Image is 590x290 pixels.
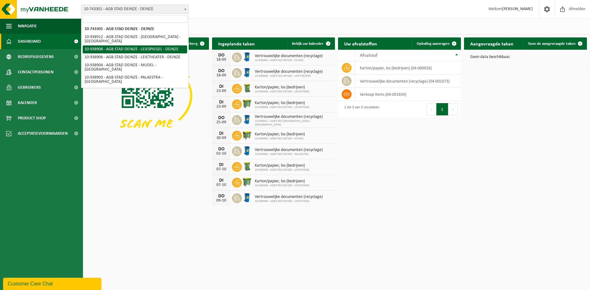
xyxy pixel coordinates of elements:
[83,53,187,61] li: 10-938906 - AGB STAD DEINZE - LEIETHEATER - DEINZE
[215,53,227,58] div: DO
[470,55,581,59] p: Geen data beschikbaar.
[83,61,187,74] li: 10-938904 - AGB STAD DEINZE - MUDEL - [GEOGRAPHIC_DATA]
[212,37,261,49] h2: Ingeplande taken
[3,276,103,290] iframe: chat widget
[215,58,227,62] div: 18-09
[18,18,37,34] span: Navigatie
[242,177,252,187] img: WB-0770-HPE-GN-51
[255,69,323,74] span: Vertrouwelijke documenten (recyclage)
[255,132,305,137] span: Karton/papier, los (bedrijven)
[18,49,54,64] span: Bedrijfsgegevens
[184,42,198,46] span: Verberg
[81,5,189,14] span: 10-743301 - AGB STAD DEINZE - DEINZE
[255,54,323,59] span: Vertrouwelijke documenten (recyclage)
[255,199,323,203] span: 10-938908 - AGB STAD DEINZE - LEIESPIEGEL
[255,74,323,78] span: 10-938906 - AGB STAD DEINZE - LEIETHEATER
[215,167,227,172] div: 07-10
[215,162,227,167] div: DI
[355,75,461,88] td: vertrouwelijke documenten (recyclage) (04-001073)
[502,7,533,11] strong: [PERSON_NAME]
[215,178,227,183] div: DI
[215,136,227,140] div: 30-09
[215,183,227,187] div: 07-10
[417,42,450,46] span: Ophaling aanvragen
[179,37,208,50] button: Verberg
[255,101,310,106] span: Karton/papier, los (bedrijven)
[18,34,41,49] span: Dashboard
[355,88,461,101] td: verkoop items (04-001834)
[81,5,188,14] span: 10-743301 - AGB STAD DEINZE - DEINZE
[215,89,227,93] div: 23-09
[436,103,448,115] button: 1
[242,52,252,62] img: WB-0240-HPE-BE-09
[255,106,310,109] span: 10-938908 - AGB STAD DEINZE - LEIESPIEGEL
[464,37,520,49] h2: Aangevraagde taken
[215,120,227,125] div: 25-09
[255,59,323,62] span: 10-938904 - AGB STAD DEINZE - MUDEL
[341,102,379,116] div: 1 tot 3 van 3 resultaten
[242,192,252,203] img: WB-0240-HPE-BE-09
[83,25,187,33] li: 10-743301 - AGB STAD DEINZE - DEINZE
[215,84,227,89] div: DI
[18,64,53,80] span: Contactpersonen
[18,110,46,126] span: Product Shop
[18,80,41,95] span: Gebruikers
[242,114,252,125] img: WB-0240-HPE-BE-09
[355,61,461,75] td: karton/papier, los (bedrijven) (04-000026)
[215,68,227,73] div: DO
[215,131,227,136] div: DI
[215,152,227,156] div: 02-10
[242,130,252,140] img: WB-1100-HPE-GN-50
[255,137,305,141] span: 10-938904 - AGB STAD DEINZE - MUDEL
[528,42,576,46] span: Toon de aangevraagde taken
[83,45,187,53] li: 10-938908 - AGB STAD DEINZE - LEIESPIEGEL - DEINZE
[255,90,310,94] span: 10-938908 - AGB STAD DEINZE - LEIESPIEGEL
[360,53,377,58] span: Afvalstof
[255,153,323,156] span: 10-938903 - AGB STAD DEINZE - PALAESTRA
[255,179,310,184] span: Karton/papier, los (bedrijven)
[412,37,460,50] a: Ophaling aanvragen
[255,85,310,90] span: Karton/papier, los (bedrijven)
[255,168,310,172] span: 10-938908 - AGB STAD DEINZE - LEIESPIEGEL
[215,105,227,109] div: 23-09
[255,163,310,168] span: Karton/papier, los (bedrijven)
[338,37,383,49] h2: Uw afvalstoffen
[255,184,310,188] span: 10-938908 - AGB STAD DEINZE - LEIESPIEGEL
[292,42,324,46] span: Bekijk uw kalender
[523,37,586,50] a: Toon de aangevraagde taken
[215,194,227,199] div: DO
[83,74,187,86] li: 10-938903 - AGB STAD DEINZE - PALAESTRA - [GEOGRAPHIC_DATA]
[83,33,187,45] li: 10-938912 - AGB STAD DEINZE - [GEOGRAPHIC_DATA] - [GEOGRAPHIC_DATA]
[448,103,458,115] button: Next
[242,67,252,78] img: WB-0240-HPE-BE-09
[255,119,332,127] span: 10-938912 - AGB STAD [GEOGRAPHIC_DATA] - [GEOGRAPHIC_DATA]
[427,103,436,115] button: Previous
[83,86,187,94] li: 10-938828 - STAD DEINZE-RAC - DEINZE
[215,147,227,152] div: DO
[18,126,68,141] span: Acceptatievoorwaarden
[215,199,227,203] div: 09-10
[242,99,252,109] img: WB-0770-HPE-GN-51
[242,161,252,172] img: WB-0240-HPE-GN-51
[255,114,332,119] span: Vertrouwelijke documenten (recyclage)
[242,145,252,156] img: WB-0240-HPE-BE-09
[215,100,227,105] div: DI
[255,148,323,153] span: Vertrouwelijke documenten (recyclage)
[255,195,323,199] span: Vertrouwelijke documenten (recyclage)
[86,50,209,142] img: Download de VHEPlus App
[287,37,334,50] a: Bekijk uw kalender
[18,95,37,110] span: Kalender
[242,83,252,93] img: WB-0240-HPE-GN-51
[215,115,227,120] div: DO
[215,73,227,78] div: 18-09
